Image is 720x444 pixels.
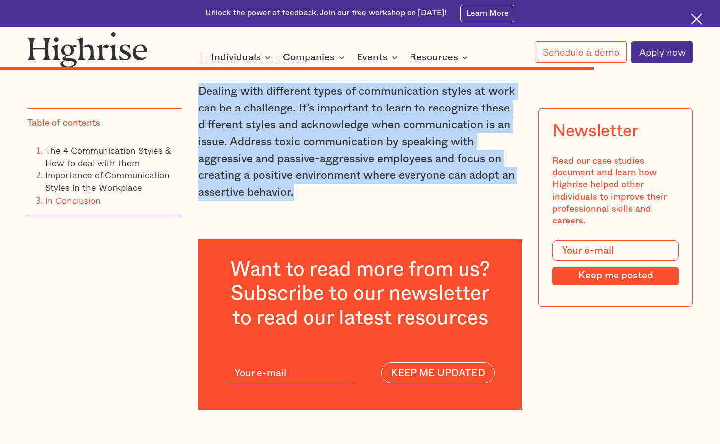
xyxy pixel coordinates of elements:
[45,168,170,194] a: Importance of Communication Styles in the Workplace
[460,5,515,22] a: Learn More
[225,362,495,383] form: current-ascender-article-subscribe-form
[357,52,401,63] div: Events
[552,240,679,285] form: Modal Form
[27,32,148,68] img: Highrise logo
[211,52,261,63] div: Individuals
[283,52,335,63] div: Companies
[552,240,679,261] input: Your e-mail
[552,122,639,142] div: Newsletter
[211,52,274,63] div: Individuals
[45,143,171,169] a: The 4 Communication Styles & How to deal with them
[410,52,471,63] div: Resources
[206,8,447,19] div: Unlock the power of feedback. Join our free workshop on [DATE]!
[410,52,458,63] div: Resources
[27,117,100,129] div: Table of contents
[198,83,521,201] p: Dealing with different types of communication styles at work can be a challenge. It’s important t...
[225,257,495,330] h3: Want to read more from us? Subscribe to our newsletter to read our latest resources
[552,155,679,227] div: Read our case studies document and learn how Highrise helped other individuals to improve their p...
[631,41,693,63] a: Apply now
[283,52,348,63] div: Companies
[381,362,495,383] input: KEEP ME UPDATED
[45,193,101,207] a: In Conclusion
[535,41,627,63] a: Schedule a demo
[225,364,354,383] input: Your e-mail
[357,52,388,63] div: Events
[552,267,679,285] input: Keep me posted
[691,13,702,25] img: Cross icon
